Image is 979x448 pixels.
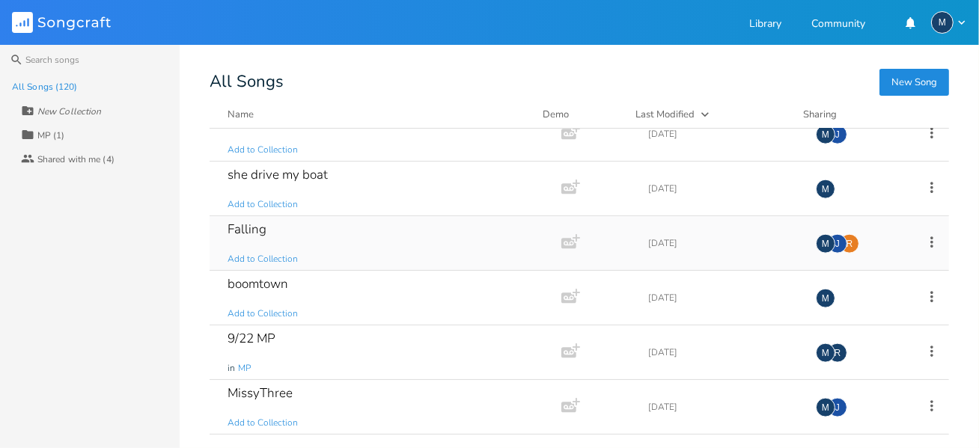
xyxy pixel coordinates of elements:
button: Name [228,107,525,122]
div: New Collection [37,107,101,116]
div: Marketa [816,343,835,363]
div: Demo [543,107,617,122]
div: Marketa [816,179,835,199]
div: Marketa [931,11,954,34]
div: MissyThree [228,387,293,399]
div: [DATE] [648,184,798,193]
div: Shared with me (4) [37,155,115,164]
span: Add to Collection [228,253,298,266]
button: Last Modified [635,107,785,122]
div: [DATE] [648,129,798,138]
div: Marketa [816,234,835,254]
span: MP [238,362,251,375]
div: josepazjr90 [828,125,847,144]
div: rcjmusic [828,343,847,363]
span: Add to Collection [228,144,298,156]
div: Name [228,108,254,121]
div: Marketa [816,125,835,144]
div: Sharing [803,107,893,122]
div: boomtown [228,277,288,290]
div: 9/22 MP [228,332,275,345]
div: Last Modified [635,108,695,121]
span: Add to Collection [228,417,298,429]
div: [DATE] [648,239,798,248]
div: rickamburgey [840,234,859,254]
div: Falling [228,223,266,236]
span: in [228,362,235,375]
a: Community [811,19,865,31]
div: [DATE] [648,402,798,411]
div: Marketa [816,289,835,308]
div: josepazjr90 [828,398,847,417]
div: [DATE] [648,293,798,302]
div: All Songs (120) [12,82,78,91]
div: [DATE] [648,348,798,357]
div: Marketa [816,398,835,417]
span: Add to Collection [228,198,298,211]
a: Library [749,19,781,31]
div: MP (1) [37,131,65,140]
div: josepazjr90 [828,234,847,254]
div: All Songs [210,75,949,89]
button: New Song [879,69,949,96]
div: she drive my boat [228,168,328,181]
span: Add to Collection [228,307,298,320]
button: M [931,11,967,34]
